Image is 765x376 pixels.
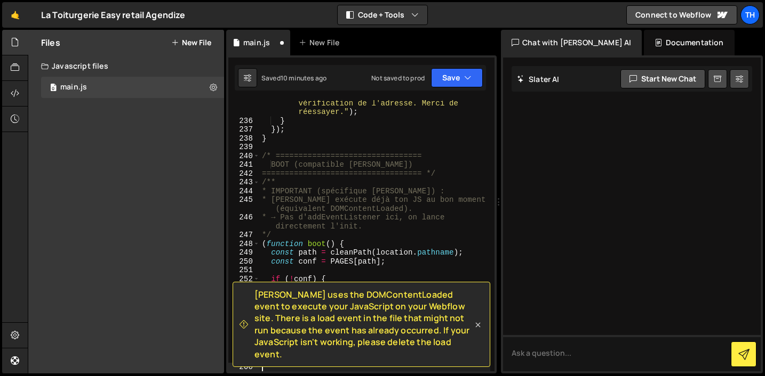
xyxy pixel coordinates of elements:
[228,117,260,126] div: 236
[243,37,270,48] div: main.js
[620,69,705,88] button: Start new chat
[28,28,180,36] div: Domaine: [PERSON_NAME][DOMAIN_NAME]
[228,354,260,363] div: 259
[50,84,57,93] span: 0
[228,266,260,275] div: 251
[644,30,734,55] div: Documentation
[60,83,87,92] div: main.js
[740,5,760,24] a: th
[228,178,260,187] div: 243
[30,17,52,26] div: v 4.0.25
[228,195,260,213] div: 245
[17,17,26,26] img: logo_orange.svg
[41,9,186,21] div: La Toiturgerie Easy retail Agendize
[41,77,224,98] div: 16954/46484.js
[43,62,52,70] img: tab_domain_overview_orange.svg
[41,37,60,48] h2: Files
[626,5,737,24] a: Connect to Webflow
[171,38,211,47] button: New File
[254,289,473,360] span: [PERSON_NAME] uses the DOMContentLoaded event to execute your JavaScript on your Webflow site. Th...
[228,345,260,354] div: 258
[228,152,260,161] div: 240
[228,363,260,372] div: 260
[228,187,260,196] div: 244
[228,301,260,310] div: 254
[228,143,260,152] div: 239
[299,37,344,48] div: New File
[228,134,260,143] div: 238
[55,63,82,70] div: Domaine
[228,160,260,169] div: 241
[2,2,28,28] a: 🤙
[228,240,260,249] div: 248
[121,62,130,70] img: tab_keywords_by_traffic_grey.svg
[228,169,260,178] div: 242
[17,28,26,36] img: website_grey.svg
[228,125,260,134] div: 237
[338,5,427,24] button: Code + Tools
[228,248,260,257] div: 249
[228,310,260,319] div: 255
[228,231,260,240] div: 247
[228,275,260,284] div: 252
[431,68,483,87] button: Save
[228,213,260,231] div: 246
[133,63,163,70] div: Mots-clés
[261,73,326,83] div: Saved
[228,283,260,301] div: 253
[228,257,260,266] div: 250
[517,74,560,84] h2: Slater AI
[501,30,642,55] div: Chat with [PERSON_NAME] AI
[228,318,260,328] div: 256
[371,73,425,83] div: Not saved to prod
[228,328,260,345] div: 257
[228,90,260,117] div: 235
[281,73,326,83] div: 10 minutes ago
[28,55,224,77] div: Javascript files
